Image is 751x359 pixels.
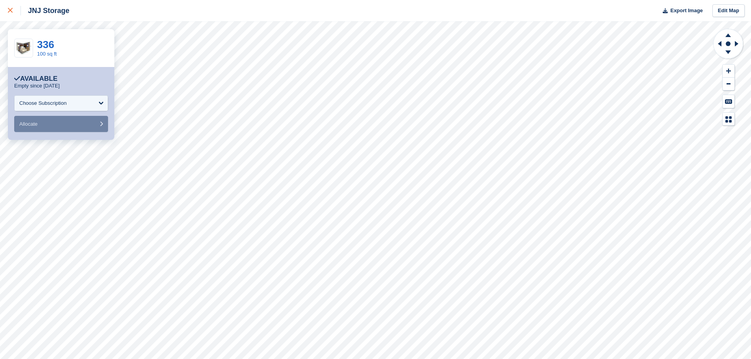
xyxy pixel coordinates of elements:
[14,83,60,89] p: Empty since [DATE]
[723,95,734,108] button: Keyboard Shortcuts
[21,6,69,15] div: JNJ Storage
[14,75,58,83] div: Available
[723,113,734,126] button: Map Legend
[14,116,108,132] button: Allocate
[15,41,33,55] img: 100-SQ-FT-With-Arrows-2-980x735%20(1).png
[37,51,57,57] a: 100 sq ft
[19,99,67,107] div: Choose Subscription
[723,78,734,91] button: Zoom Out
[19,121,37,127] span: Allocate
[712,4,745,17] a: Edit Map
[723,65,734,78] button: Zoom In
[658,4,703,17] button: Export Image
[670,7,703,15] span: Export Image
[37,39,54,50] a: 336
